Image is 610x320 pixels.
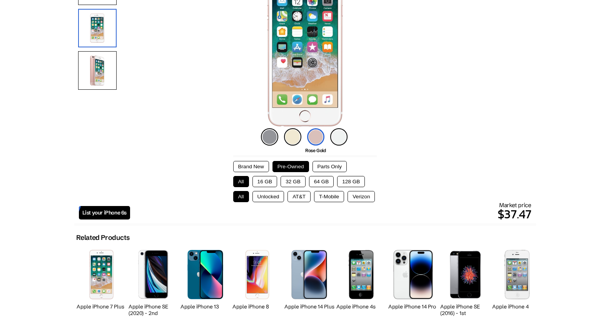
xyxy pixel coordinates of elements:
a: iPhone 4s Apple iPhone 4 [492,246,542,318]
a: List your iPhone 6s [79,206,130,219]
h2: Apple iPhone 4 [492,303,542,310]
img: front [78,9,117,47]
a: iPhone 7 Plus Apple iPhone 7 Plus [77,246,127,318]
span: Rose Gold [305,147,326,153]
img: silver-icon [330,128,348,146]
img: iPhone 14 Pro [393,250,433,299]
button: Brand New [233,161,269,172]
img: iPhone SE 2nd Gen [138,250,168,299]
button: All [233,176,249,187]
img: rose-gold-icon [307,128,324,146]
img: gold-icon [284,128,301,146]
button: T-Mobile [314,191,344,202]
button: Parts Only [313,161,347,172]
h2: Apple iPhone 4s [336,303,386,310]
h2: Apple iPhone 14 Plus [284,303,334,310]
a: iPhone SE 1st Gen Apple iPhone SE (2016) - 1st Generation [440,246,490,318]
a: iPhone 14 Plus Apple iPhone 14 Plus [284,246,334,318]
h2: Apple iPhone 7 Plus [77,303,127,310]
button: 64 GB [309,176,334,187]
a: iPhone 13 Apple iPhone 13 [180,246,231,318]
button: Unlocked [252,191,284,202]
a: iPhone 4s Apple iPhone 4s [336,246,386,318]
button: 16 GB [252,176,277,187]
img: side [78,51,117,90]
h2: Apple iPhone 14 Pro [388,303,438,310]
button: AT&T [287,191,311,202]
button: Pre-Owned [272,161,309,172]
img: iPhone 7 Plus [89,250,114,299]
img: iPhone 14 Plus [291,250,327,299]
img: iPhone 4s [505,250,530,299]
a: iPhone 8 Apple iPhone 8 [232,246,282,318]
button: All [233,191,249,202]
a: iPhone SE 2nd Gen Apple iPhone SE (2020) - 2nd Generation [129,246,179,318]
img: space-gray-icon [261,128,278,146]
button: 128 GB [337,176,365,187]
img: iPhone 8 [245,250,269,299]
span: List your iPhone 6s [82,209,127,216]
button: 32 GB [281,176,306,187]
img: iPhone SE 1st Gen [448,250,481,299]
p: $37.47 [130,205,531,223]
img: iPhone 13 [187,250,224,299]
button: Verizon [348,191,375,202]
div: Market price [130,201,531,223]
img: iPhone 4s [337,250,386,299]
a: iPhone 14 Pro Apple iPhone 14 Pro [388,246,438,318]
h2: Apple iPhone 13 [180,303,231,310]
h2: Apple iPhone 8 [232,303,282,310]
h2: Related Products [76,233,130,242]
